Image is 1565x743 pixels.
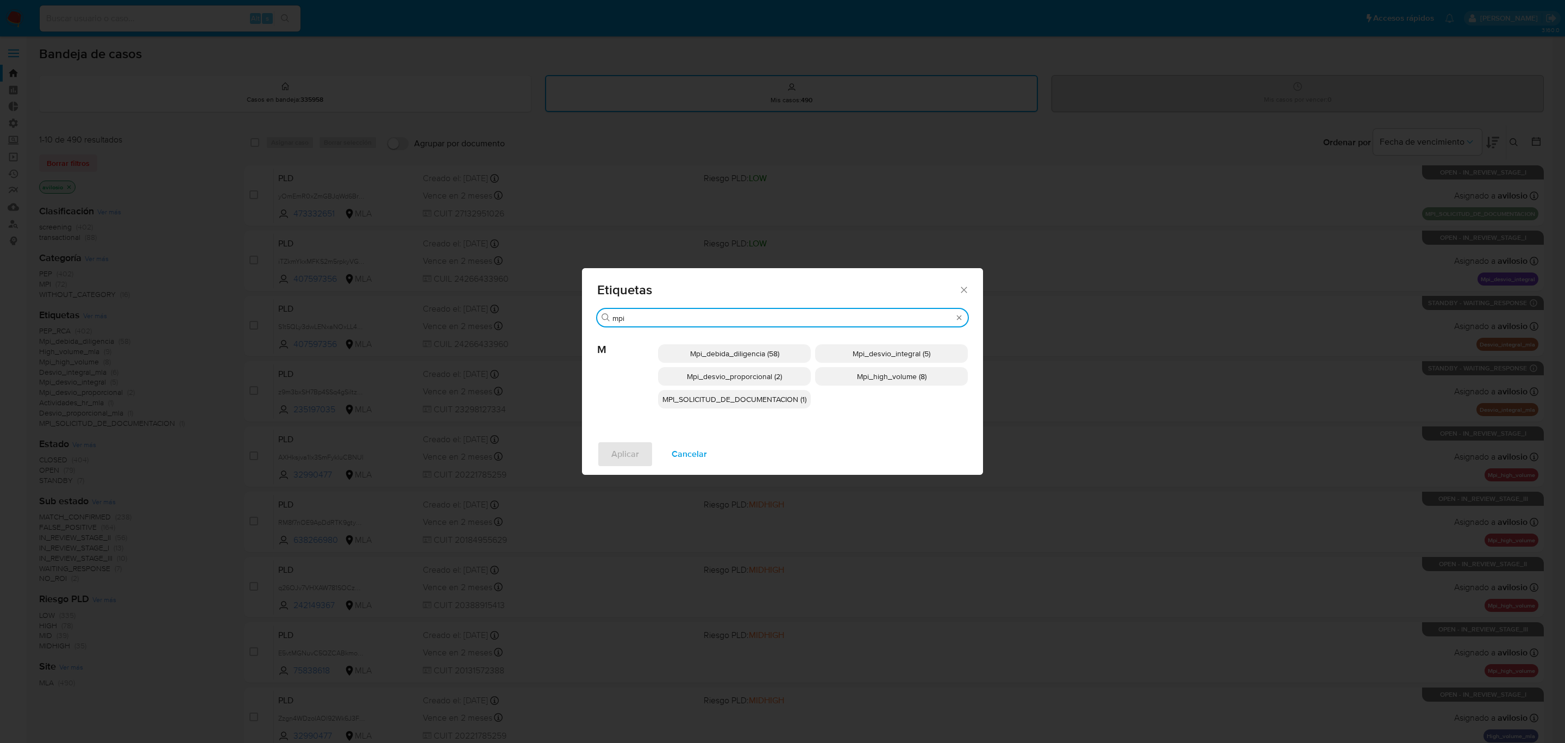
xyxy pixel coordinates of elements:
span: Mpi_high_volume (8) [857,371,927,382]
span: M [597,327,658,356]
span: MPI_SOLICITUD_DE_DOCUMENTACION (1) [662,394,806,405]
button: Buscar [602,313,610,322]
div: Mpi_high_volume (8) [815,367,968,386]
span: Cancelar [672,442,707,466]
input: Buscar filtro [612,313,953,323]
button: Cancelar [658,441,721,467]
button: Borrar [955,313,963,322]
div: Mpi_desvio_integral (5) [815,344,968,363]
button: Cerrar [959,284,968,294]
div: Mpi_desvio_proporcional (2) [658,367,811,386]
span: Mpi_desvio_proporcional (2) [687,371,782,382]
span: Mpi_desvio_integral (5) [853,348,930,359]
span: Etiquetas [597,283,959,296]
div: MPI_SOLICITUD_DE_DOCUMENTACION (1) [658,390,811,408]
div: Mpi_debida_diligencia (58) [658,344,811,363]
span: Mpi_debida_diligencia (58) [690,348,779,359]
